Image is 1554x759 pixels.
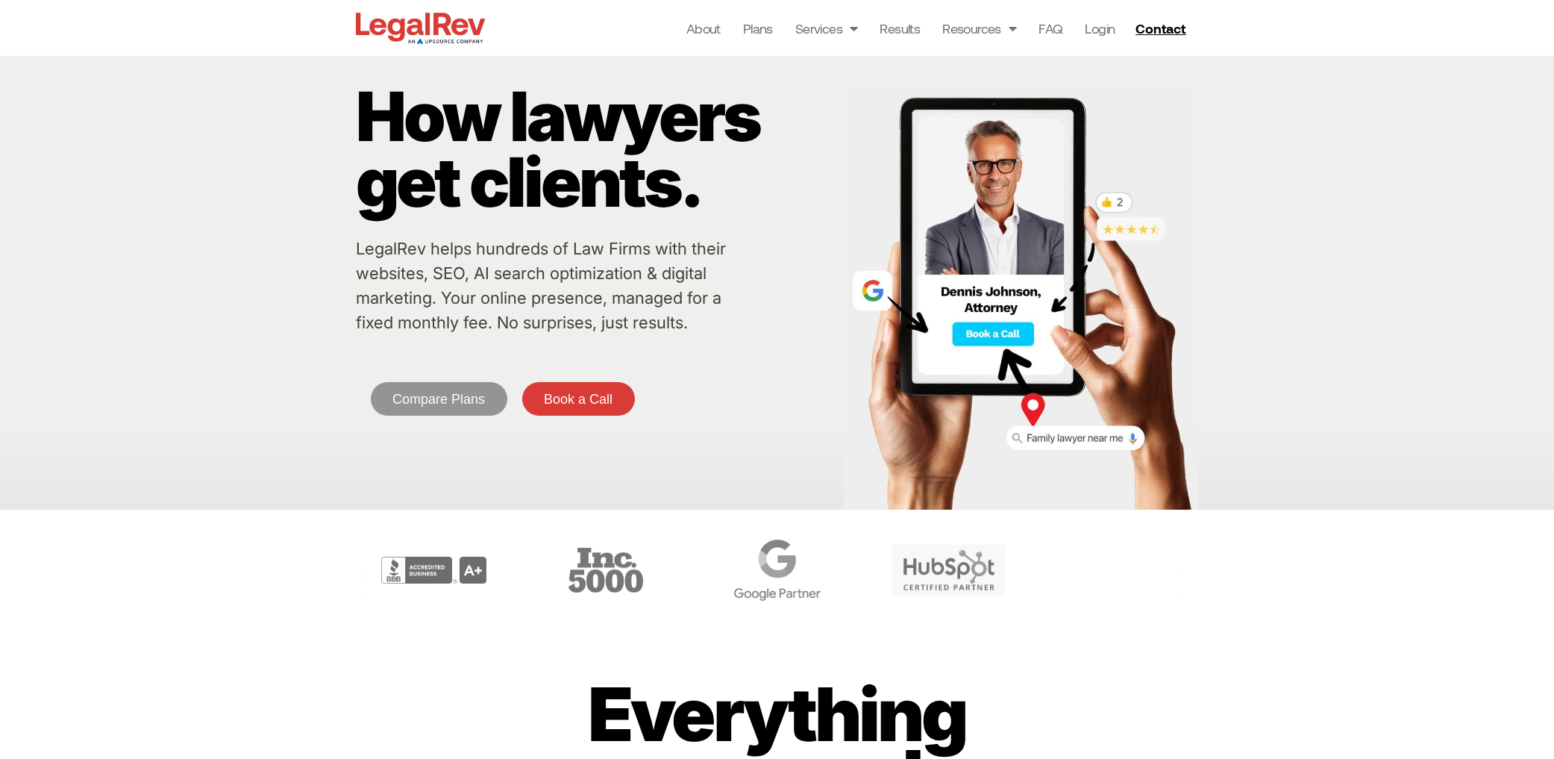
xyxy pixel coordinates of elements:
[522,382,635,416] a: Book a Call
[392,393,485,406] span: Compare Plans
[356,239,726,332] a: LegalRev helps hundreds of Law Firms with their websites, SEO, AI search optimization & digital m...
[1130,16,1195,40] a: Contact
[1135,22,1185,35] span: Contact
[371,382,507,416] a: Compare Plans
[686,18,1115,39] nav: Menu
[795,18,858,39] a: Services
[743,18,773,39] a: Plans
[695,532,859,608] div: 4 / 6
[524,532,688,608] div: 3 / 6
[686,18,721,39] a: About
[880,18,920,39] a: Results
[356,84,836,215] p: How lawyers get clients.
[1038,18,1062,39] a: FAQ
[544,393,612,406] span: Book a Call
[867,532,1031,608] div: 5 / 6
[352,532,1203,608] div: Carousel
[352,532,516,608] div: 2 / 6
[1038,532,1203,608] div: 6 / 6
[1085,18,1115,39] a: Login
[942,18,1016,39] a: Resources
